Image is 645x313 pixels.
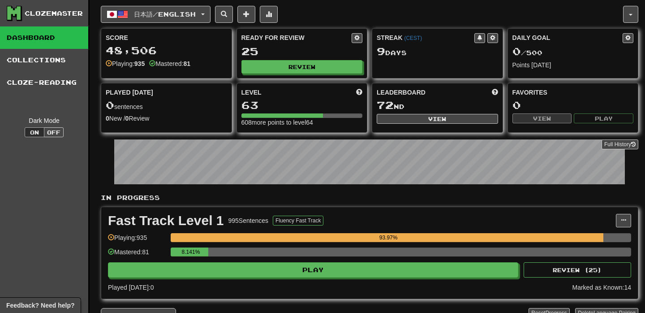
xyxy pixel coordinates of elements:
span: Level [241,88,262,97]
span: Played [DATE] [106,88,153,97]
div: Ready for Review [241,33,352,42]
a: Full History [602,139,638,149]
div: Playing: 935 [108,233,166,248]
div: Fast Track Level 1 [108,214,224,227]
button: Play [108,262,518,278]
span: 72 [377,99,394,111]
div: 995 Sentences [228,216,269,225]
strong: 81 [183,60,190,67]
div: Mastered: 81 [108,248,166,262]
button: More stats [260,6,278,23]
div: Mastered: [149,59,190,68]
button: Off [44,127,64,137]
span: 日本語 / English [134,10,196,18]
button: View [377,114,498,124]
button: Search sentences [215,6,233,23]
button: View [512,113,572,123]
button: On [25,127,44,137]
div: sentences [106,100,227,111]
div: Daily Goal [512,33,623,43]
div: 608 more points to level 64 [241,118,363,127]
strong: 935 [134,60,145,67]
div: 48,506 [106,45,227,56]
span: 9 [377,45,385,57]
div: Streak [377,33,474,42]
span: This week in points, UTC [492,88,498,97]
span: 0 [512,45,521,57]
button: Add sentence to collection [237,6,255,23]
a: (CEST) [404,35,422,41]
p: In Progress [101,193,638,202]
button: 日本語/English [101,6,211,23]
div: Points [DATE] [512,61,634,70]
button: Play [574,113,633,123]
div: Playing: [106,59,145,68]
div: 93.97% [173,233,603,242]
button: Review (25) [524,262,631,278]
span: / 500 [512,49,542,57]
strong: 0 [106,115,109,122]
span: Played [DATE]: 0 [108,284,154,291]
div: 25 [241,46,363,57]
div: 8.141% [173,248,208,256]
div: New / Review [106,114,227,123]
span: Leaderboard [377,88,426,97]
div: Score [106,33,227,42]
span: Open feedback widget [6,301,74,310]
div: 0 [512,100,634,111]
div: Dark Mode [7,116,82,125]
div: Favorites [512,88,634,97]
div: nd [377,100,498,111]
div: Day s [377,46,498,57]
div: 63 [241,100,363,111]
button: Fluency Fast Track [273,216,323,226]
span: Score more points to level up [356,88,362,97]
div: Marked as Known: 14 [572,283,631,292]
span: 0 [106,99,114,111]
button: Review [241,60,363,74]
strong: 0 [125,115,129,122]
div: Clozemaster [25,9,83,18]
